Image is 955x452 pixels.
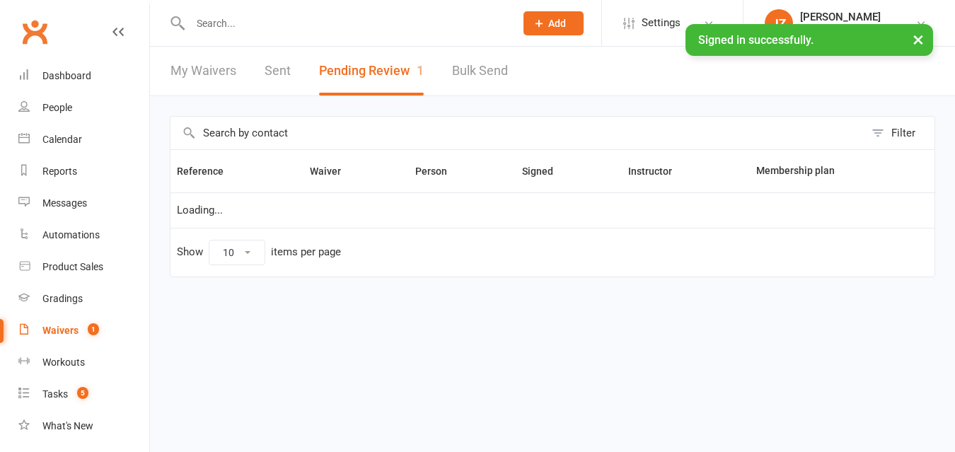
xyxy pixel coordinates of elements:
span: Instructor [628,166,688,177]
a: Product Sales [18,251,149,283]
div: Gradings [42,293,83,304]
input: Search... [186,13,505,33]
span: 1 [417,63,424,78]
div: items per page [271,246,341,258]
button: × [905,24,931,54]
span: 1 [88,323,99,335]
span: Waiver [310,166,357,177]
div: JZ [765,9,793,37]
span: Settings [642,7,681,39]
span: Signed in successfully. [698,33,814,47]
div: [PERSON_NAME] [800,11,908,23]
th: Membership plan [750,150,912,192]
span: Person [415,166,463,177]
div: Filter [891,124,915,141]
a: Reports [18,156,149,187]
div: Show [177,240,341,265]
button: Instructor [628,163,688,180]
div: What's New [42,420,93,431]
button: Waiver [310,163,357,180]
a: Sent [265,47,291,95]
div: Workouts [42,357,85,368]
div: Dashboard [42,70,91,81]
a: Automations [18,219,149,251]
button: Filter [864,117,934,149]
div: People [42,102,72,113]
button: Signed [522,163,569,180]
div: Reports [42,166,77,177]
a: Messages [18,187,149,219]
span: Signed [522,166,569,177]
div: The Movement Park LLC [800,23,908,36]
td: Loading... [170,192,934,228]
a: Waivers 1 [18,315,149,347]
a: Clubworx [17,14,52,50]
div: Tasks [42,388,68,400]
a: Gradings [18,283,149,315]
a: Calendar [18,124,149,156]
a: Workouts [18,347,149,378]
span: 5 [77,387,88,399]
a: Bulk Send [452,47,508,95]
span: Add [548,18,566,29]
div: Waivers [42,325,79,336]
a: My Waivers [170,47,236,95]
a: Tasks 5 [18,378,149,410]
button: Person [415,163,463,180]
button: Pending Review1 [319,47,424,95]
button: Reference [177,163,239,180]
button: Add [523,11,584,35]
span: Reference [177,166,239,177]
a: Dashboard [18,60,149,92]
div: Automations [42,229,100,241]
div: Calendar [42,134,82,145]
a: People [18,92,149,124]
div: Product Sales [42,261,103,272]
a: What's New [18,410,149,442]
div: Messages [42,197,87,209]
input: Search by contact [170,117,864,149]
